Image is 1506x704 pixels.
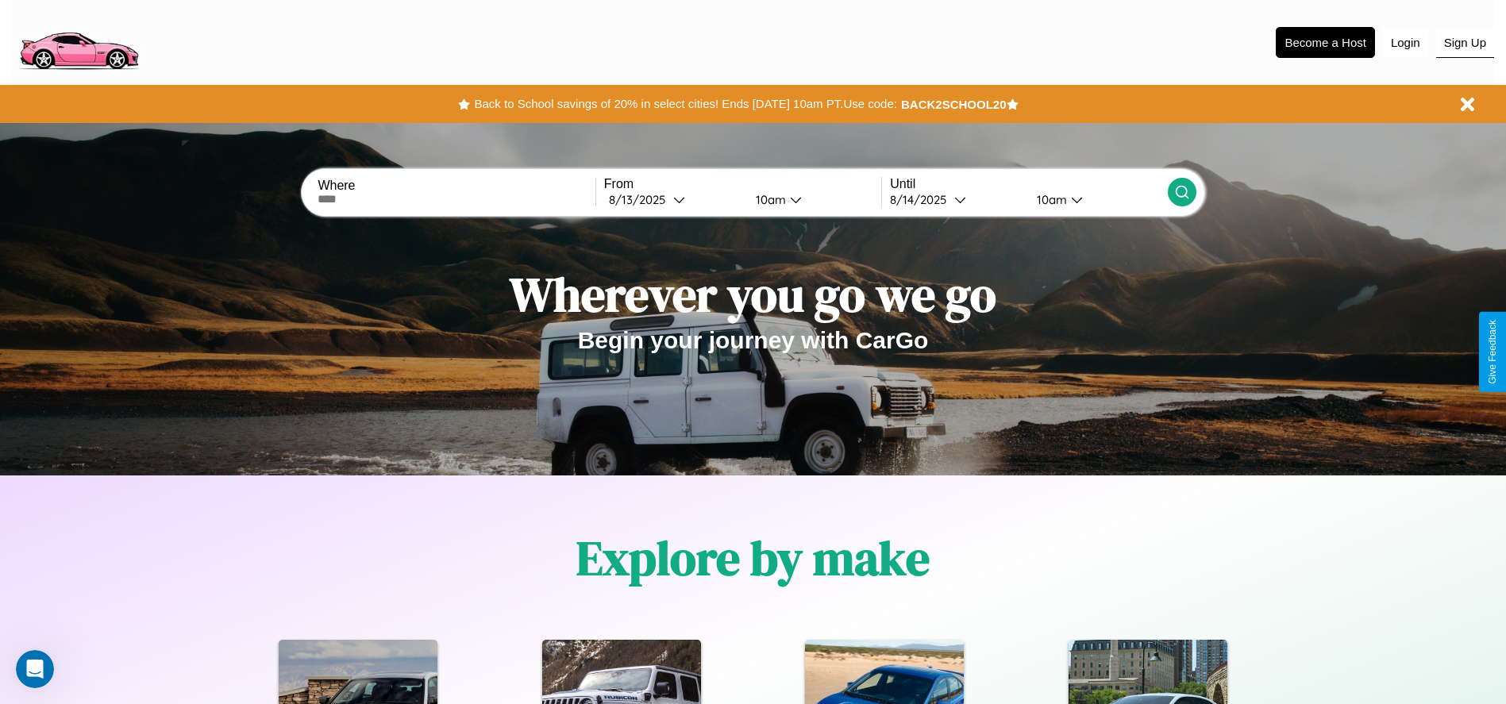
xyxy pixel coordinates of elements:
label: Where [318,179,595,193]
button: 8/13/2025 [604,191,743,208]
button: Become a Host [1276,27,1375,58]
button: 10am [1024,191,1168,208]
div: Give Feedback [1487,320,1498,384]
iframe: Intercom live chat [16,650,54,688]
button: Back to School savings of 20% in select cities! Ends [DATE] 10am PT.Use code: [470,93,900,115]
img: logo [12,8,145,74]
div: 10am [1029,192,1071,207]
h1: Explore by make [576,525,930,591]
b: BACK2SCHOOL20 [901,98,1007,111]
button: Login [1383,28,1428,57]
div: 10am [748,192,790,207]
div: 8 / 14 / 2025 [890,192,954,207]
label: From [604,177,881,191]
button: Sign Up [1436,28,1494,58]
label: Until [890,177,1167,191]
button: 10am [743,191,882,208]
div: 8 / 13 / 2025 [609,192,673,207]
